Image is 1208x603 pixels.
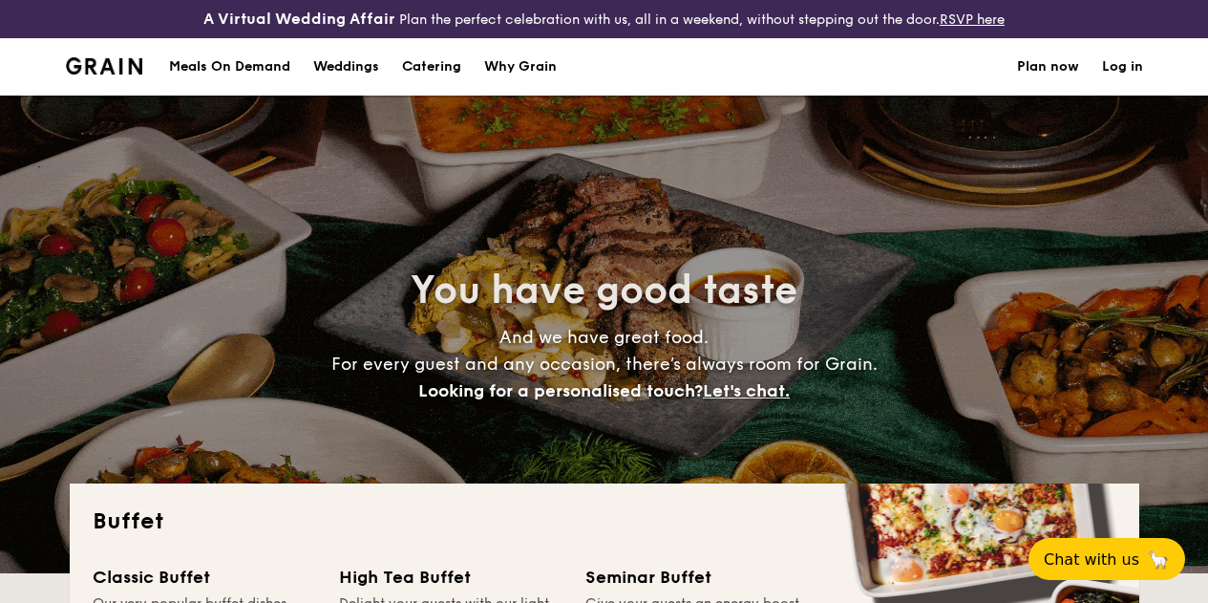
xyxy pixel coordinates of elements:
a: Logotype [66,57,143,75]
h4: A Virtual Wedding Affair [203,8,395,31]
span: Let's chat. [703,380,790,401]
a: Plan now [1017,38,1079,96]
a: RSVP here [940,11,1005,28]
a: Catering [391,38,473,96]
div: Classic Buffet [93,564,316,591]
a: Why Grain [473,38,568,96]
div: Weddings [313,38,379,96]
a: Log in [1102,38,1143,96]
h1: Catering [402,38,461,96]
div: Meals On Demand [169,38,290,96]
img: Grain [66,57,143,75]
span: You have good taste [411,268,797,313]
span: Chat with us [1044,550,1139,569]
button: Chat with us🦙 [1028,538,1185,580]
h2: Buffet [93,506,1116,537]
div: High Tea Buffet [339,564,562,591]
span: 🦙 [1147,549,1170,571]
span: Looking for a personalised touch? [418,380,703,401]
div: Seminar Buffet [585,564,809,591]
div: Why Grain [484,38,557,96]
span: And we have great food. For every guest and any occasion, there’s always room for Grain. [331,327,878,401]
div: Plan the perfect celebration with us, all in a weekend, without stepping out the door. [201,8,1007,31]
a: Meals On Demand [158,38,302,96]
a: Weddings [302,38,391,96]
